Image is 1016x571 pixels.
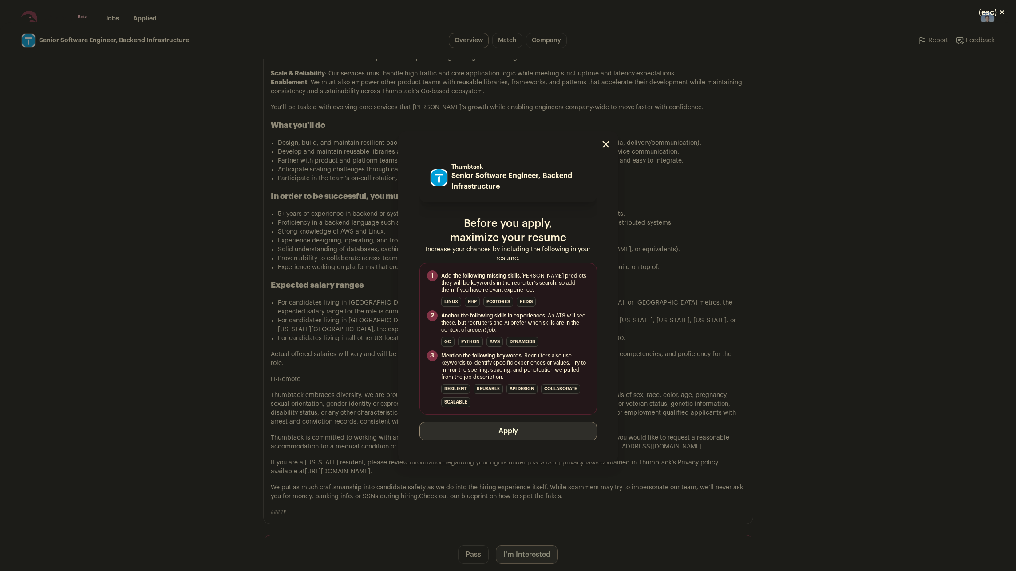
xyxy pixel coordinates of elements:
[451,163,586,171] p: Thumbtack
[419,245,597,263] p: Increase your chances by including the following in your resume:
[486,337,503,347] li: AWS
[441,297,461,307] li: Linux
[506,337,538,347] li: DynamoDB
[427,310,438,321] span: 2
[441,353,522,358] span: Mention the following keywords
[458,337,483,347] li: Python
[506,384,538,394] li: API design
[441,313,545,318] span: Anchor the following skills in experiences
[427,350,438,361] span: 3
[427,270,438,281] span: 1
[541,384,580,394] li: collaborate
[517,297,536,307] li: Redis
[470,327,497,333] i: recent job.
[441,273,521,278] span: Add the following missing skills.
[431,169,447,186] img: 7b009e581603749374b970a83ebcd8434933ec68e0f29a9211d3eee776a43c97.jpg
[483,297,513,307] li: Postgres
[451,171,586,192] p: Senior Software Engineer, Backend Infrastructure
[441,352,589,381] span: . Recruiters also use keywords to identify specific experiences or values. Try to mirror the spel...
[419,217,597,245] p: Before you apply, maximize your resume
[441,384,470,394] li: resilient
[602,141,609,148] button: Close modal
[441,397,470,407] li: scalable
[465,297,480,307] li: PHP
[441,272,589,293] span: [PERSON_NAME] predicts they will be keywords in the recruiter's search, so add them if you have r...
[968,3,1016,22] button: Close modal
[441,337,455,347] li: Go
[441,312,589,333] span: . An ATS will see these, but recruiters and AI prefer when skills are in the context of a
[474,384,503,394] li: reusable
[419,422,597,440] button: Apply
